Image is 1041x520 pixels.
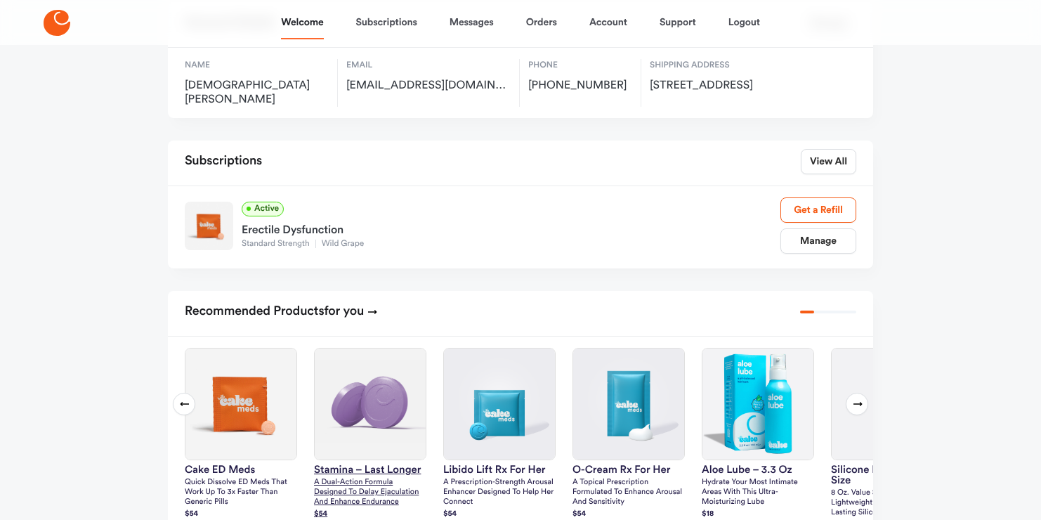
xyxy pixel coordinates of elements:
p: A dual-action formula designed to delay ejaculation and enhance endurance [314,478,426,507]
span: christianoweed@gmail.com [346,79,511,93]
h3: Stamina – Last Longer [314,464,426,475]
img: Aloe Lube – 3.3 oz [702,349,813,460]
a: Account [589,6,627,39]
strong: $ 54 [443,510,457,518]
img: silicone lube – value size [832,349,943,460]
img: Libido Lift Rx For Her [444,349,555,460]
a: Orders [526,6,557,39]
h3: silicone lube – value size [831,464,943,486]
span: Active [242,202,284,216]
span: Standard Strength [242,240,315,248]
h3: Libido Lift Rx For Her [443,464,556,475]
img: O-Cream Rx for Her [573,349,684,460]
a: Subscriptions [356,6,417,39]
div: Erectile Dysfunction [242,216,780,239]
a: Manage [780,228,856,254]
a: Messages [450,6,494,39]
a: Welcome [281,6,323,39]
img: Standard Strength [185,202,233,250]
a: View All [801,149,856,174]
a: Logout [728,6,760,39]
strong: $ 54 [314,510,327,518]
h3: Aloe Lube – 3.3 oz [702,464,814,475]
span: Wild Grape [315,240,369,248]
span: [DEMOGRAPHIC_DATA][PERSON_NAME] [185,79,329,107]
a: Get a Refill [780,197,856,223]
h3: Cake ED Meds [185,464,297,475]
a: Erectile DysfunctionStandard StrengthWild Grape [242,216,780,250]
span: Phone [528,59,632,72]
h2: Subscriptions [185,149,262,174]
span: for you [325,305,365,318]
a: Support [660,6,696,39]
p: Quick dissolve ED Meds that work up to 3x faster than generic pills [185,478,297,507]
img: Stamina – Last Longer [315,349,426,460]
span: Name [185,59,329,72]
strong: $ 54 [572,510,586,518]
span: 132 North Almont Drive, West Hollywood, US, 90048 [650,79,801,93]
p: A prescription-strength arousal enhancer designed to help her connect [443,478,556,507]
p: Hydrate your most intimate areas with this ultra-moisturizing lube [702,478,814,507]
img: Cake ED Meds [185,349,296,460]
span: Shipping Address [650,59,801,72]
span: Email [346,59,511,72]
strong: $ 18 [702,510,714,518]
h2: Recommended Products [185,299,378,325]
strong: $ 54 [185,510,198,518]
p: 8 oz. Value size ultra lightweight, extremely long-lasting silicone formula [831,488,943,518]
span: [PHONE_NUMBER] [528,79,632,93]
p: A topical prescription formulated to enhance arousal and sensitivity [572,478,685,507]
h3: O-Cream Rx for Her [572,464,685,475]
